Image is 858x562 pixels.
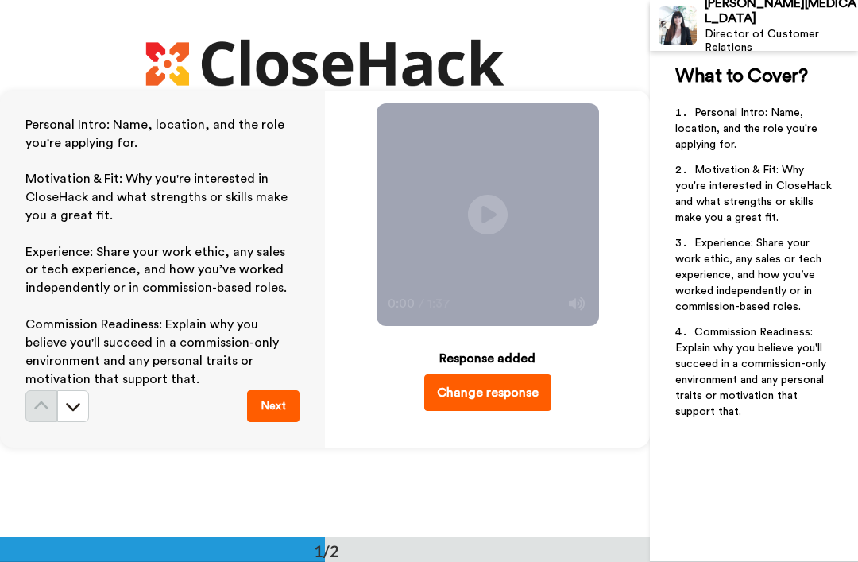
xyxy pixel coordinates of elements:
span: What to Cover? [675,67,807,86]
span: Motivation & Fit: Why you're interested in CloseHack and what strengths or skills make you a grea... [675,165,835,223]
span: Experience: Share your work ethic, any sales or tech experience, and how you’ve worked independen... [675,238,825,312]
div: Director of Customer Relations [705,28,857,55]
div: Response added [439,349,535,368]
span: 0:00 [388,294,415,313]
span: Commission Readiness: Explain why you believe you'll succeed in a commission-only environment and... [25,318,282,386]
img: Mute/Unmute [569,296,585,312]
span: 1:37 [427,294,455,313]
span: Commission Readiness: Explain why you believe you'll succeed in a commission-only environment and... [675,327,829,417]
span: Personal Intro: Name, location, and the role you're applying for. [25,118,288,149]
span: Motivation & Fit: Why you're interested in CloseHack and what strengths or skills make you a grea... [25,172,291,222]
span: / [419,294,424,313]
div: 1/2 [288,540,365,562]
button: Change response [424,374,551,411]
button: Next [247,390,300,422]
span: Experience: Share your work ethic, any sales or tech experience, and how you’ve worked independen... [25,246,288,295]
img: Profile Image [659,6,697,45]
span: Personal Intro: Name, location, and the role you're applying for. [675,107,821,150]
